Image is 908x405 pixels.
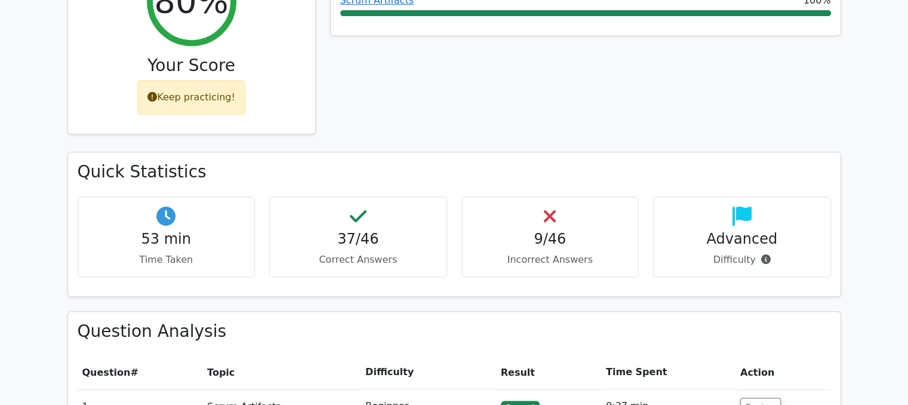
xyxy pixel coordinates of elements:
[472,253,629,267] p: Incorrect Answers
[279,253,437,267] p: Correct Answers
[78,56,306,76] h3: Your Score
[472,231,629,248] h4: 9/46
[496,355,601,389] th: Result
[361,355,496,389] th: Difficulty
[601,355,735,389] th: Time Spent
[663,253,821,267] p: Difficulty
[88,231,245,248] h4: 53 min
[202,355,361,389] th: Topic
[78,355,203,389] th: #
[279,231,437,248] h4: 37/46
[78,162,831,182] h3: Quick Statistics
[78,321,831,342] h3: Question Analysis
[137,80,245,115] div: Keep practicing!
[735,355,831,389] th: Action
[82,367,131,378] span: Question
[88,253,245,267] p: Time Taken
[663,231,821,248] h4: Advanced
